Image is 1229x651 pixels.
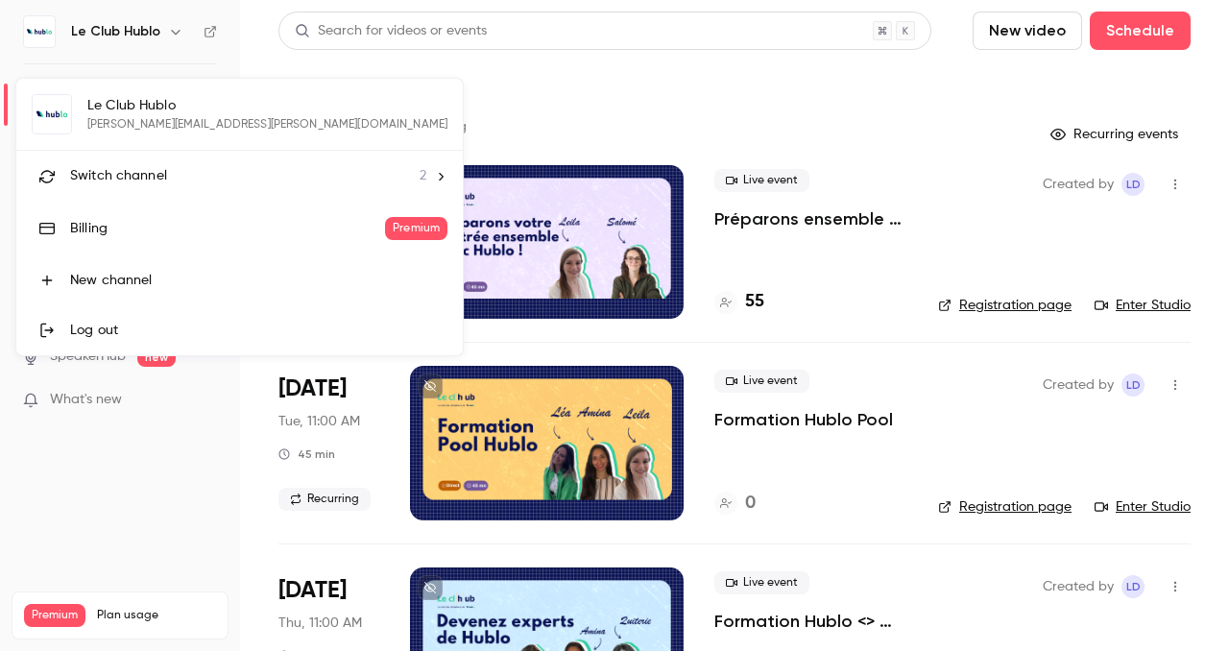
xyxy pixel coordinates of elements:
[70,219,385,238] div: Billing
[70,166,167,186] span: Switch channel
[70,271,447,290] div: New channel
[70,321,447,340] div: Log out
[385,217,447,240] span: Premium
[420,166,426,186] span: 2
